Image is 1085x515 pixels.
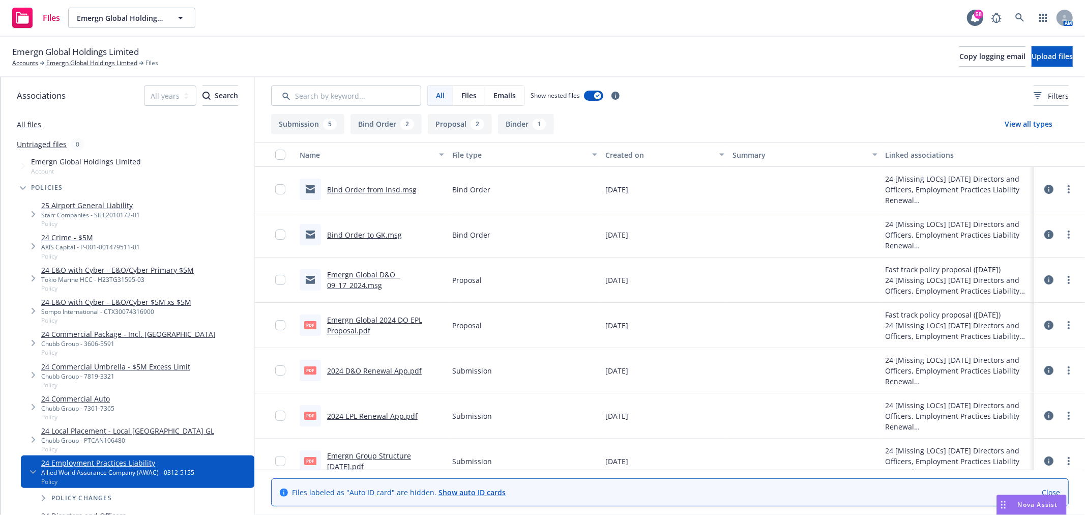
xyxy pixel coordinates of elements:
span: Policy [41,284,194,293]
span: Policy [41,381,190,389]
button: Copy logging email [959,46,1025,67]
input: Toggle Row Selected [275,184,285,194]
span: Policy [41,477,194,486]
span: [DATE] [605,365,628,376]
span: Policy changes [51,495,112,501]
a: Accounts [12,59,38,68]
a: 24 Commercial Auto [41,393,114,404]
span: Submission [452,365,492,376]
div: 24 [Missing LOCs] [DATE] Directors and Officers, Employment Practices Liability Renewal [886,320,1030,341]
button: Emergn Global Holdings Limited [68,8,195,28]
span: Submission [452,411,492,421]
button: Name [296,142,448,167]
a: Bind Order from Insd.msg [327,185,417,194]
div: Starr Companies - SIEL2010172-01 [41,211,140,219]
button: Summary [728,142,881,167]
span: Emergn Global Holdings Limited [77,13,165,23]
button: Nova Assist [996,495,1067,515]
a: Show auto ID cards [438,488,506,497]
span: Proposal [452,275,482,285]
div: 24 [Missing LOCs] [DATE] Directors and Officers, Employment Practices Liability Renewal [886,219,1030,251]
span: Files [43,14,60,22]
span: Policy [41,219,140,228]
span: Filters [1034,91,1069,101]
span: Bind Order [452,230,490,240]
a: Switch app [1033,8,1053,28]
input: Toggle Row Selected [275,230,285,240]
span: [DATE] [605,275,628,285]
div: File type [452,150,585,160]
span: Bind Order [452,184,490,195]
input: Search by keyword... [271,85,421,106]
span: [DATE] [605,184,628,195]
button: Upload files [1032,46,1073,67]
span: Emails [493,90,516,101]
button: Bind Order [350,114,422,134]
span: Policy [41,413,114,421]
svg: Search [202,92,211,100]
a: Untriaged files [17,139,67,150]
div: Fast track policy proposal ([DATE]) [886,264,1030,275]
div: Chubb Group - 7361-7365 [41,404,114,413]
span: pdf [304,366,316,374]
a: more [1063,364,1075,377]
span: [DATE] [605,411,628,421]
a: more [1063,274,1075,286]
button: View all types [988,114,1069,134]
a: 24 Local Placement - Local [GEOGRAPHIC_DATA] GL [41,425,214,436]
div: Chubb Group - PTCAN106480 [41,436,214,445]
span: Submission [452,456,492,467]
button: Filters [1034,85,1069,106]
div: 0 [71,138,84,150]
div: 1 [533,119,546,130]
div: AXIS Capital - P-001-001479511-01 [41,243,140,251]
span: Proposal [452,320,482,331]
span: Policy [41,445,214,453]
button: File type [448,142,601,167]
a: 24 Employment Practices Liability [41,457,194,468]
div: 24 [Missing LOCs] [DATE] Directors and Officers, Employment Practices Liability Renewal [886,445,1030,477]
div: 2 [400,119,414,130]
button: SearchSearch [202,85,238,106]
span: Policy [41,252,140,261]
a: Emergn Global 2024 DO EPL Proposal.pdf [327,315,422,335]
div: Linked associations [886,150,1030,160]
span: [DATE] [605,456,628,467]
a: more [1063,410,1075,422]
div: Name [300,150,433,160]
span: Policies [31,185,63,191]
a: 2024 D&O Renewal App.pdf [327,366,422,376]
a: Bind Order to GK.msg [327,230,402,240]
input: Toggle Row Selected [275,456,285,466]
span: [DATE] [605,320,628,331]
div: Chubb Group - 3606-5591 [41,339,216,348]
span: Policy [41,348,216,357]
span: Copy logging email [959,51,1025,61]
span: Files labeled as "Auto ID card" are hidden. [292,487,506,498]
span: Account [31,167,141,176]
span: Filters [1048,91,1069,101]
a: All files [17,120,41,129]
a: 2024 EPL Renewal App.pdf [327,411,418,421]
div: Drag to move [997,495,1010,514]
a: more [1063,183,1075,195]
div: 24 [Missing LOCs] [DATE] Directors and Officers, Employment Practices Liability Renewal [886,355,1030,387]
input: Toggle Row Selected [275,320,285,330]
a: Emergn Global Holdings Limited [46,59,137,68]
div: 58 [974,10,983,19]
a: 24 Commercial Package - Incl. [GEOGRAPHIC_DATA] [41,329,216,339]
div: Tokio Marine HCC - H23TG31595-03 [41,275,194,284]
a: Search [1010,8,1030,28]
a: Report a Bug [986,8,1007,28]
button: Created on [601,142,728,167]
span: Nova Assist [1018,500,1058,509]
span: Files [461,90,477,101]
span: All [436,90,445,101]
span: Policy [41,316,191,325]
div: 2 [471,119,484,130]
a: 24 E&O with Cyber - E&O/Cyber $5M xs $5M [41,297,191,307]
div: 5 [323,119,337,130]
button: Linked associations [882,142,1034,167]
div: Fast track policy proposal ([DATE]) [886,309,1030,320]
span: pdf [304,412,316,419]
